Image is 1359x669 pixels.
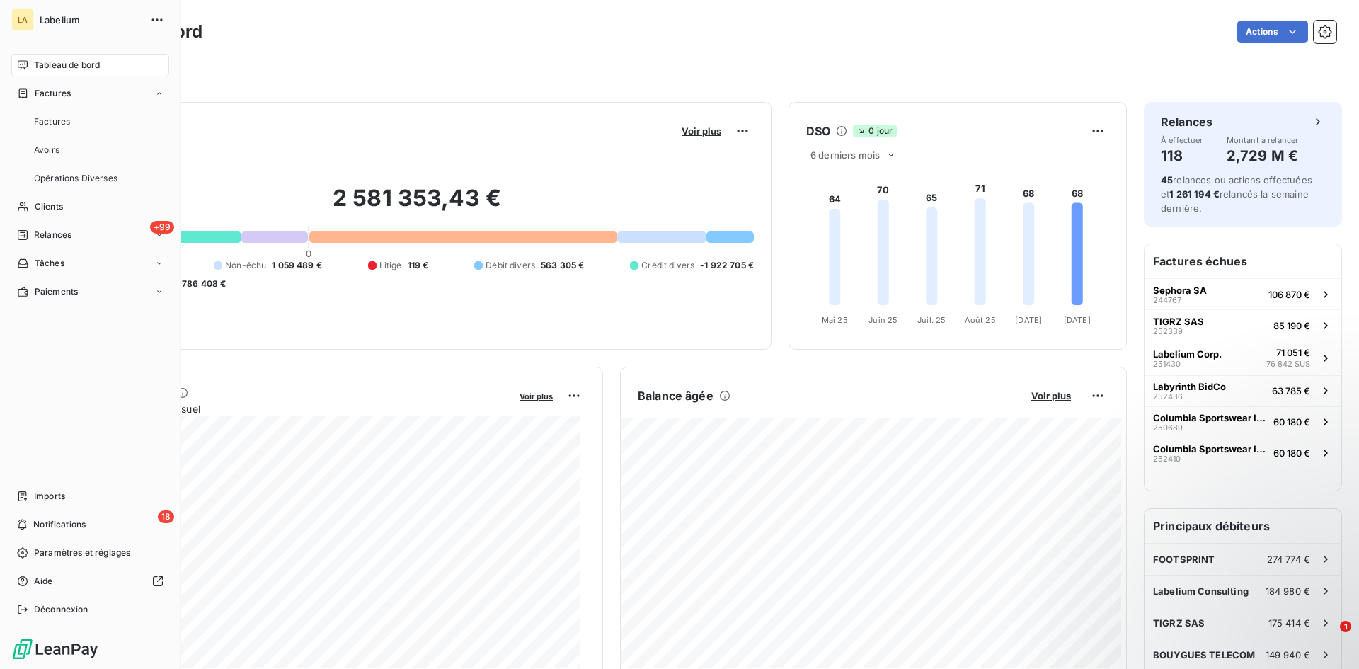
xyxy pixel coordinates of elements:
span: 244767 [1153,296,1181,304]
a: Aide [11,570,169,593]
span: 60 180 € [1273,447,1310,459]
span: Columbia Sportswear International [1153,412,1268,423]
span: relances ou actions effectuées et relancés la semaine dernière. [1161,174,1312,214]
button: Voir plus [677,125,726,137]
span: -786 408 € [178,278,226,290]
span: Opérations Diverses [34,172,117,185]
span: Relances [34,229,71,241]
span: Tableau de bord [34,59,100,72]
tspan: Mai 25 [822,315,848,325]
span: Crédit divers [641,259,694,272]
span: 18 [158,510,174,523]
span: 71 051 € [1276,347,1310,358]
button: Labyrinth BidCo25243663 785 € [1145,375,1341,406]
tspan: [DATE] [1015,315,1042,325]
span: Labelium [40,14,142,25]
iframe: Intercom notifications message [1076,532,1359,631]
span: Columbia Sportswear International [1153,443,1268,454]
tspan: Août 25 [965,315,996,325]
span: Sephora SA [1153,285,1207,296]
h6: DSO [806,122,830,139]
span: Voir plus [520,391,553,401]
span: Voir plus [682,125,721,137]
span: BOUYGUES TELECOM [1153,649,1255,661]
span: 251430 [1153,360,1181,368]
div: LA [11,8,34,31]
span: -1 922 705 € [700,259,754,272]
span: Tâches [35,257,64,270]
button: Actions [1237,21,1308,43]
tspan: Juin 25 [868,315,898,325]
button: Columbia Sportswear International25068960 180 € [1145,406,1341,438]
span: 1 261 194 € [1169,188,1220,200]
span: 76 842 $US [1266,358,1310,370]
span: Avoirs [34,144,59,156]
span: 1 [1340,621,1351,632]
span: Débit divers [486,259,535,272]
iframe: Intercom live chat [1311,621,1345,655]
tspan: [DATE] [1064,315,1091,325]
span: 60 180 € [1273,416,1310,428]
span: 563 305 € [541,259,584,272]
span: Factures [35,87,71,100]
span: À effectuer [1161,136,1203,144]
span: Paiements [35,285,78,298]
span: 252436 [1153,392,1183,401]
span: 0 [306,248,311,259]
span: Notifications [33,518,86,531]
span: 252410 [1153,454,1181,463]
span: 85 190 € [1273,320,1310,331]
span: 45 [1161,174,1173,185]
span: +99 [150,221,174,234]
button: Voir plus [1027,389,1075,402]
span: 252339 [1153,327,1183,336]
button: Voir plus [515,389,557,402]
span: Clients [35,200,63,213]
span: Aide [34,575,53,588]
span: Labelium Corp. [1153,348,1222,360]
span: Déconnexion [34,603,88,616]
span: 63 785 € [1272,385,1310,396]
span: Montant à relancer [1227,136,1299,144]
tspan: Juil. 25 [917,315,946,325]
span: 6 derniers mois [810,149,880,161]
span: TIGRZ SAS [1153,316,1204,327]
span: 149 940 € [1266,649,1310,661]
button: TIGRZ SAS25233985 190 € [1145,309,1341,341]
span: 106 870 € [1268,289,1310,300]
span: Non-échu [225,259,266,272]
span: Imports [34,490,65,503]
span: Chiffre d'affaires mensuel [80,401,510,416]
button: Sephora SA244767106 870 € [1145,278,1341,309]
h6: Balance âgée [638,387,713,404]
h4: 118 [1161,144,1203,167]
span: 119 € [408,259,429,272]
span: 1 059 489 € [272,259,322,272]
h2: 2 581 353,43 € [80,184,754,227]
span: Litige [379,259,402,272]
span: 250689 [1153,423,1183,432]
h6: Relances [1161,113,1212,130]
button: Columbia Sportswear International25241060 180 € [1145,438,1341,469]
h6: Principaux débiteurs [1145,509,1341,543]
button: Labelium Corp.25143071 051 €76 842 $US [1145,341,1341,375]
span: Labyrinth BidCo [1153,381,1226,392]
img: Logo LeanPay [11,638,99,661]
span: Voir plus [1031,390,1071,401]
span: Paramètres et réglages [34,547,130,559]
h6: Factures échues [1145,244,1341,278]
span: Factures [34,115,70,128]
h4: 2,729 M € [1227,144,1299,167]
span: 0 jour [853,125,897,137]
